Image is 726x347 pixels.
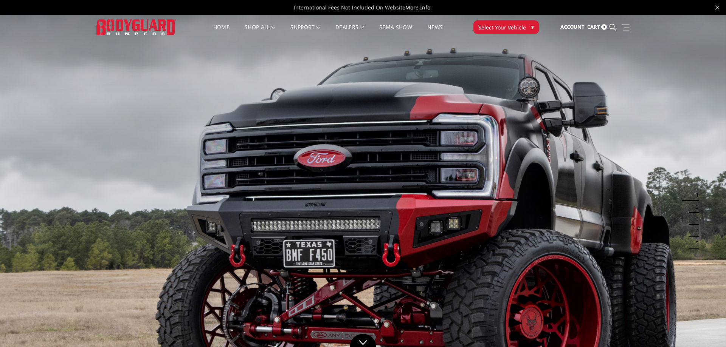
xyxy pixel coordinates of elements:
iframe: Chat Widget [688,311,726,347]
span: 0 [601,24,607,30]
a: Support [290,25,320,39]
span: ▾ [531,23,534,31]
button: Select Your Vehicle [473,20,539,34]
a: Account [560,17,585,37]
a: Cart 0 [587,17,607,37]
button: 5 of 5 [691,237,699,249]
a: Dealers [335,25,364,39]
span: Account [560,23,585,30]
button: 2 of 5 [691,201,699,213]
span: Select Your Vehicle [478,23,526,31]
a: shop all [245,25,275,39]
a: More Info [405,4,430,11]
a: SEMA Show [379,25,412,39]
a: News [427,25,443,39]
button: 3 of 5 [691,213,699,225]
span: Cart [587,23,600,30]
button: 1 of 5 [691,189,699,201]
img: BODYGUARD BUMPERS [96,19,176,35]
a: Click to Down [350,334,376,347]
a: Home [213,25,230,39]
button: 4 of 5 [691,225,699,237]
